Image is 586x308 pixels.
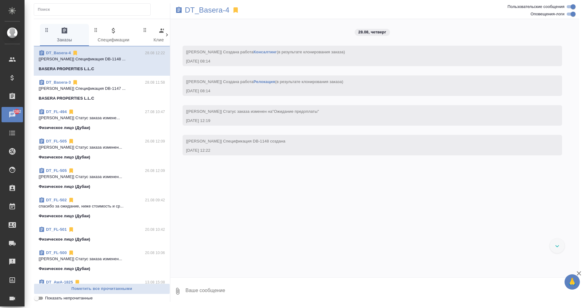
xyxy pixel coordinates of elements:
span: Показать непрочитанные [45,295,93,301]
p: Физическое лицо (Дубаи) [39,213,90,219]
button: Пометить все прочитанными [34,283,170,294]
p: [[PERSON_NAME]] Спецификация DB-1147 ... [39,86,165,92]
p: BASERA PROPERTIES L.L.C [39,95,94,101]
a: DT_FL-494 [46,109,67,114]
p: 13.08 15:08 [145,279,165,285]
p: Физическое лицо (Дубаи) [39,184,90,190]
p: Физическое лицо (Дубаи) [39,154,90,160]
a: DT_Basera-4 [185,7,229,13]
svg: Отписаться [74,279,80,285]
a: DT_FL-505 [46,168,67,173]
div: DT_FL-50120.08 10:42Физическое лицо (Дубаи) [34,223,170,246]
span: [[PERSON_NAME]] Создана работа (в результате клонирования заказа) [186,79,343,84]
span: Заказы [44,27,85,44]
div: DT_FL-49427.08 10:47[[PERSON_NAME]] Статус заказа измене...Физическое лицо (Дубаи) [34,105,170,135]
div: [DATE] 12:22 [186,147,541,154]
div: DT_FL-50221.08 09:42спасибо за ожидание, ниже стоимость и ср...Физическое лицо (Дубаи) [34,193,170,223]
p: Физическое лицо (Дубаи) [39,266,90,272]
p: [[PERSON_NAME]] Спецификация DB-1148 ... [39,56,165,62]
p: Физическое лицо (Дубаи) [39,125,90,131]
svg: Отписаться [68,168,74,174]
span: 2382 [9,108,25,115]
div: DT_FL-50020.08 10:06[[PERSON_NAME]] Статус заказа изменен...Физическое лицо (Дубаи) [34,246,170,276]
p: спасибо за ожидание, ниже стоимость и ср... [39,203,165,209]
svg: Отписаться [68,226,74,233]
div: [DATE] 12:19 [186,118,541,124]
p: 28.08 11:58 [145,79,165,86]
button: 🙏 [565,274,580,290]
p: 26.08 12:09 [145,138,165,144]
span: [[PERSON_NAME]] Спецификация DB-1148 создана [186,139,286,143]
p: 26.08 12:09 [145,168,165,174]
a: DT_FL-501 [46,227,67,232]
span: [[PERSON_NAME]] Статус заказа изменен на [186,109,319,114]
p: 20.08 10:42 [145,226,165,233]
span: 🙏 [567,276,577,288]
div: [DATE] 08:14 [186,88,541,94]
svg: Отписаться [68,250,74,256]
p: [[PERSON_NAME]] Статус заказа изменен... [39,144,165,150]
span: Спецификации [93,27,134,44]
div: DT_Basera-428.08 12:22[[PERSON_NAME]] Спецификация DB-1148 ...BASERA PROPERTIES L.L.C [34,46,170,76]
svg: Отписаться [68,109,74,115]
a: DT_FL-505 [46,139,67,143]
div: DT_FL-50526.08 12:09[[PERSON_NAME]] Статус заказа изменен...Физическое лицо (Дубаи) [34,164,170,193]
span: Оповещения-логи [530,11,565,17]
a: DT_Basera-3 [46,80,71,85]
p: [[PERSON_NAME]] Статус заказа измене... [39,115,165,121]
span: "Ожидание предоплаты" [272,109,319,114]
input: Поиск [38,5,150,14]
span: Клиенты [142,27,183,44]
p: 21.08 09:42 [145,197,165,203]
svg: Зажми и перетащи, чтобы поменять порядок вкладок [44,27,50,33]
svg: Отписаться [68,138,74,144]
div: [DATE] 08:14 [186,58,541,64]
div: DT_AwA-182513.08 15:08[[PERSON_NAME]] Статус заказа изменен...AWATERA [34,276,170,305]
a: Релокация [253,79,275,84]
svg: Зажми и перетащи, чтобы поменять порядок вкладок [142,27,148,33]
p: [[PERSON_NAME]] Статус заказа изменен... [39,256,165,262]
span: Пользовательские сообщения [507,4,565,10]
span: Пометить все прочитанными [37,285,167,292]
p: [[PERSON_NAME]] Статус заказа изменен... [39,174,165,180]
svg: Отписаться [72,79,78,86]
div: DT_Basera-328.08 11:58[[PERSON_NAME]] Спецификация DB-1147 ...BASERA PROPERTIES L.L.C [34,76,170,105]
svg: Отписаться [72,50,78,56]
div: DT_FL-50526.08 12:09[[PERSON_NAME]] Статус заказа изменен...Физическое лицо (Дубаи) [34,135,170,164]
a: DT_Basera-4 [46,51,71,55]
span: [[PERSON_NAME]] Создана работа (в результате клонирования заказа) [186,50,345,54]
svg: Отписаться [68,197,74,203]
p: 28.08, четверг [358,29,386,35]
p: Физическое лицо (Дубаи) [39,236,90,242]
a: DT_FL-500 [46,250,67,255]
p: 28.08 12:22 [145,50,165,56]
a: DT_AwA-1825 [46,280,73,284]
a: Консалтинг [253,50,277,54]
a: DT_FL-502 [46,198,67,202]
p: 20.08 10:06 [145,250,165,256]
a: 2382 [2,107,23,122]
p: BASERA PROPERTIES L.L.C [39,66,94,72]
p: 27.08 10:47 [145,109,165,115]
